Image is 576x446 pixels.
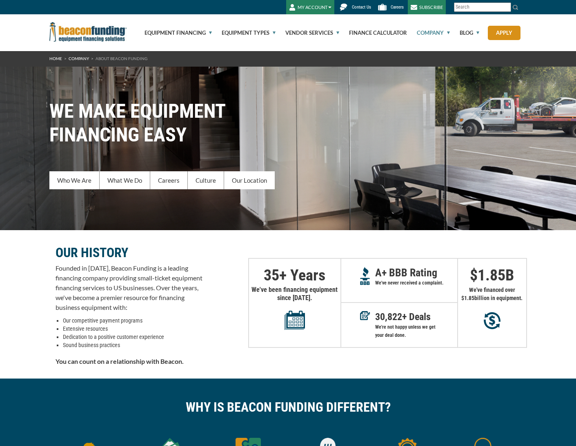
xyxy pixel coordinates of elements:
img: A+ Reputation BBB [360,267,370,285]
a: What We Do [100,171,150,189]
p: We've financed over $ billion in equipment. [458,286,526,302]
img: Search [512,4,519,11]
a: Apply [488,26,520,40]
li: Extensive resources [63,325,202,333]
p: We've been financing equipment since [DATE]. [249,286,340,330]
li: Dedication to a positive customer experience [63,333,202,341]
img: Years in equipment financing [285,310,305,330]
a: Vendor Services [276,14,339,51]
a: Culture [188,171,224,189]
a: Beacon Funding Corporation [49,28,127,34]
input: Search [454,2,511,12]
span: 30,822 [375,311,402,323]
a: Company [407,14,450,51]
a: Blog [450,14,479,51]
li: Our competitive payment programs [63,316,202,325]
span: Contact Us [352,4,371,10]
li: Sound business practices [63,341,202,349]
img: Millions in equipment purchases [484,312,500,329]
span: Careers [391,4,404,10]
span: 35 [264,266,279,284]
p: $ B [458,271,526,279]
strong: You can count on a relationship with Beacon. [56,357,184,365]
a: Clear search text [503,4,509,11]
a: HOME [49,56,62,61]
p: WHY IS BEACON FUNDING DIFFERENT? [56,403,521,411]
a: Our Location [224,171,275,189]
h1: WE MAKE EQUIPMENT FINANCING EASY [49,99,527,147]
img: Beacon Funding Corporation [49,22,127,42]
a: Finance Calculator [340,14,407,51]
p: OUR HISTORY [56,248,202,258]
span: 1.85 [464,295,474,301]
p: + Deals [375,313,457,321]
a: Careers [150,171,188,189]
p: Founded in [DATE], Beacon Funding is a leading financing company providing small-ticket equipment... [56,263,202,312]
p: We've never received a complaint. [375,279,457,287]
a: Equipment Financing [135,14,212,51]
img: Deals in Equipment Financing [360,311,370,320]
span: 1.85 [478,266,505,284]
p: We're not happy unless we get your deal done. [375,323,457,339]
span: About Beacon Funding [96,56,147,61]
p: + Years [249,271,340,279]
p: A+ BBB Rating [375,269,457,277]
a: Who We Are [49,171,100,189]
a: Equipment Types [212,14,276,51]
a: Company [69,56,89,61]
